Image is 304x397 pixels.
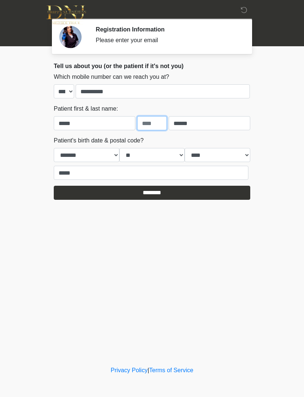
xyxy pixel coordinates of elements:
[149,367,193,373] a: Terms of Service
[54,136,143,145] label: Patient's birth date & postal code?
[96,36,239,45] div: Please enter your email
[54,104,118,113] label: Patient first & last name:
[111,367,148,373] a: Privacy Policy
[46,6,86,24] img: DNJ Med Boutique Logo
[148,367,149,373] a: |
[54,73,169,81] label: Which mobile number can we reach you at?
[59,26,82,48] img: Agent Avatar
[54,63,250,70] h2: Tell us about you (or the patient if it's not you)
